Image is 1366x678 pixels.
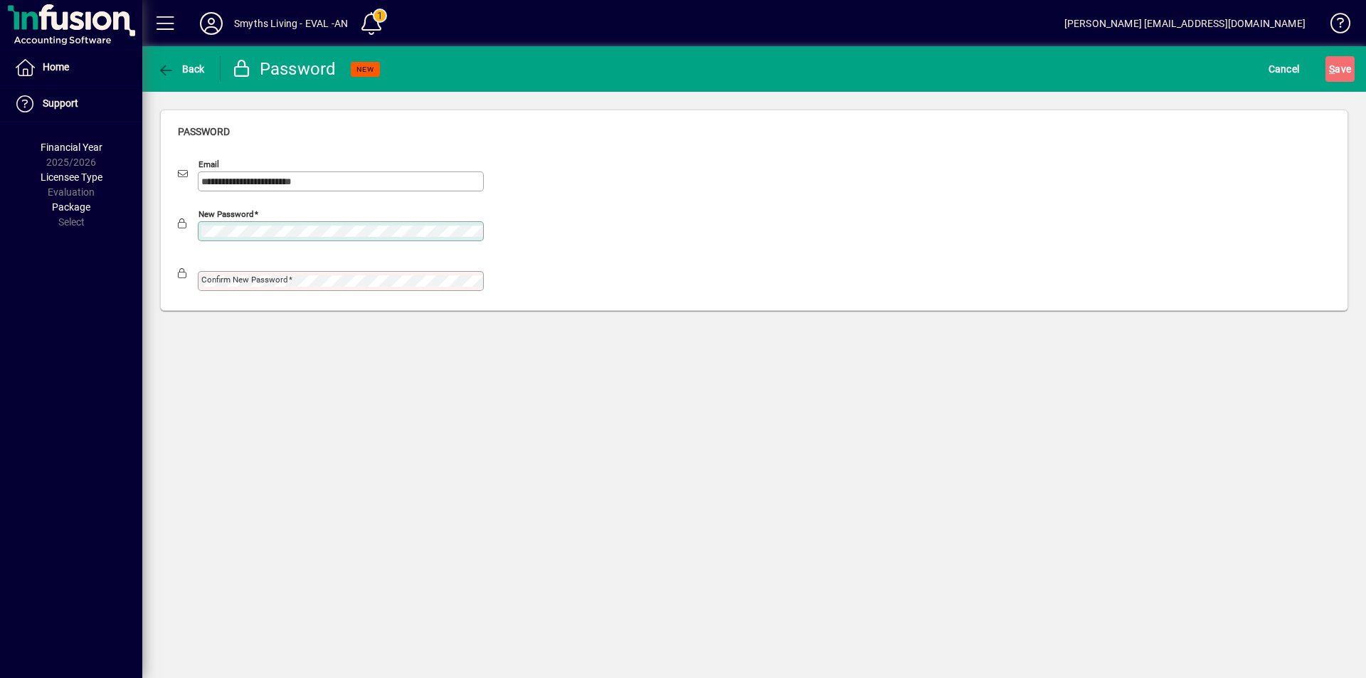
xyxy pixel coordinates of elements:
[1320,3,1348,49] a: Knowledge Base
[178,126,230,137] span: Password
[1329,58,1351,80] span: ave
[7,50,142,85] a: Home
[1269,58,1300,80] span: Cancel
[154,56,208,82] button: Back
[198,159,219,169] mat-label: Email
[157,63,205,75] span: Back
[43,97,78,109] span: Support
[1325,56,1355,82] button: Save
[1064,12,1306,35] div: [PERSON_NAME] [EMAIL_ADDRESS][DOMAIN_NAME]
[52,201,90,213] span: Package
[7,86,142,122] a: Support
[142,56,221,82] app-page-header-button: Back
[231,58,337,80] div: Password
[1329,63,1335,75] span: S
[1265,56,1303,82] button: Cancel
[234,12,348,35] div: Smyths Living - EVAL -AN
[43,61,69,73] span: Home
[189,11,234,36] button: Profile
[198,209,254,219] mat-label: New password
[41,142,102,153] span: Financial Year
[41,171,102,183] span: Licensee Type
[356,65,374,74] span: NEW
[201,275,288,285] mat-label: Confirm new password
